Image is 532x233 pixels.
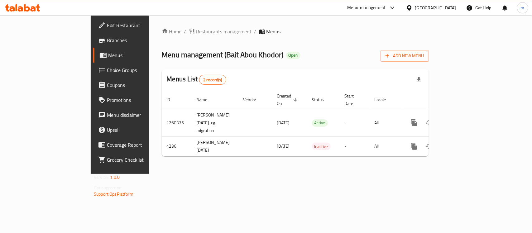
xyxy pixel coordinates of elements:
td: All [370,136,402,156]
span: 2 record(s) [199,77,226,83]
span: Locale [375,96,394,103]
a: Branches [93,33,180,48]
span: Created On [277,92,300,107]
a: Restaurants management [189,28,252,35]
button: more [407,139,422,154]
td: All [370,109,402,136]
span: m [521,4,525,11]
span: Choice Groups [107,66,175,74]
h2: Menus List [167,74,226,85]
th: Actions [402,90,472,109]
div: Export file [411,72,426,87]
div: Menu-management [347,4,386,12]
span: Upsell [107,126,175,134]
div: [GEOGRAPHIC_DATA] [415,4,456,11]
span: Menus [108,51,175,59]
a: Menu disclaimer [93,107,180,122]
span: [DATE] [277,119,290,127]
span: Menu disclaimer [107,111,175,119]
span: Restaurants management [196,28,252,35]
div: Open [286,52,300,59]
span: Vendor [243,96,265,103]
span: Get support on: [94,184,122,192]
span: Edit Restaurant [107,21,175,29]
span: Promotions [107,96,175,104]
span: Coupons [107,81,175,89]
a: Grocery Checklist [93,152,180,167]
button: Change Status [422,115,437,130]
td: [PERSON_NAME] [DATE]-cg migration [192,109,238,136]
span: Menu management ( Bait Abou Khodor ) [162,48,284,62]
span: Coverage Report [107,141,175,149]
span: Menus [266,28,281,35]
a: Edit Restaurant [93,18,180,33]
nav: breadcrumb [162,28,429,35]
td: - [340,136,370,156]
li: / [184,28,186,35]
a: Choice Groups [93,63,180,78]
button: Add New Menu [381,50,429,62]
td: [PERSON_NAME] [DATE] [192,136,238,156]
span: Open [286,53,300,58]
a: Upsell [93,122,180,137]
span: Version: [94,173,109,181]
span: Add New Menu [386,52,424,60]
table: enhanced table [162,90,472,156]
button: more [407,115,422,130]
button: Change Status [422,139,437,154]
span: Inactive [312,143,331,150]
div: Total records count [199,75,226,85]
span: ID [167,96,179,103]
span: Grocery Checklist [107,156,175,164]
li: / [254,28,256,35]
a: Support.OpsPlatform [94,190,133,198]
span: Name [197,96,216,103]
a: Coupons [93,78,180,93]
span: Start Date [345,92,362,107]
a: Coverage Report [93,137,180,152]
span: [DATE] [277,142,290,150]
span: Status [312,96,332,103]
span: Active [312,119,328,126]
a: Menus [93,48,180,63]
span: 1.0.0 [110,173,120,181]
td: - [340,109,370,136]
a: Promotions [93,93,180,107]
span: Branches [107,36,175,44]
